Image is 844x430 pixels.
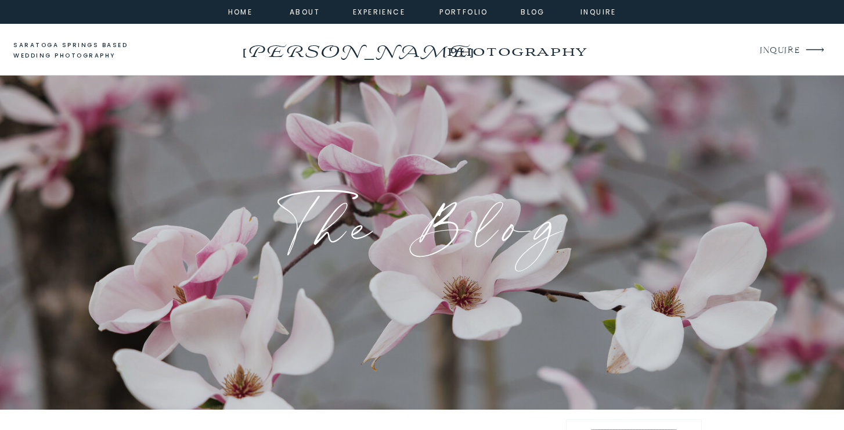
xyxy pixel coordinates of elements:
a: inquire [578,6,619,16]
h1: The Blog [204,196,640,244]
a: home [225,6,256,16]
a: portfolio [439,6,489,16]
a: INQUIRE [760,43,799,59]
a: Blog [512,6,554,16]
a: [PERSON_NAME] [239,38,475,56]
a: about [290,6,316,16]
a: saratoga springs based wedding photography [13,40,150,62]
a: experience [353,6,400,16]
a: photography [424,35,609,67]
